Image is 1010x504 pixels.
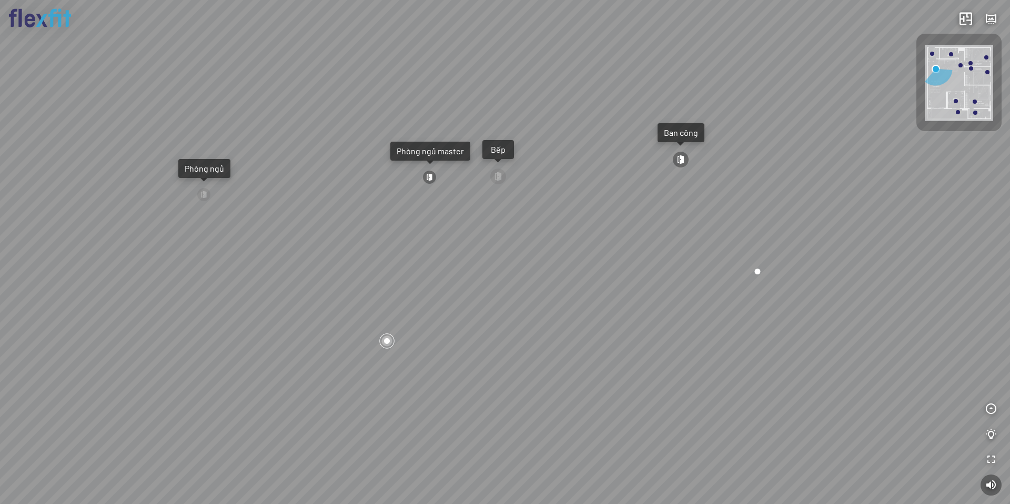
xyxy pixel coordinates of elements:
[397,146,464,156] div: Phòng ngủ master
[925,45,993,121] img: Flexfit_Apt1_M__JKL4XAWR2ATG.png
[8,8,72,28] img: logo
[185,163,224,174] div: Phòng ngủ
[664,127,698,138] div: Ban công
[489,144,508,155] div: Bếp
